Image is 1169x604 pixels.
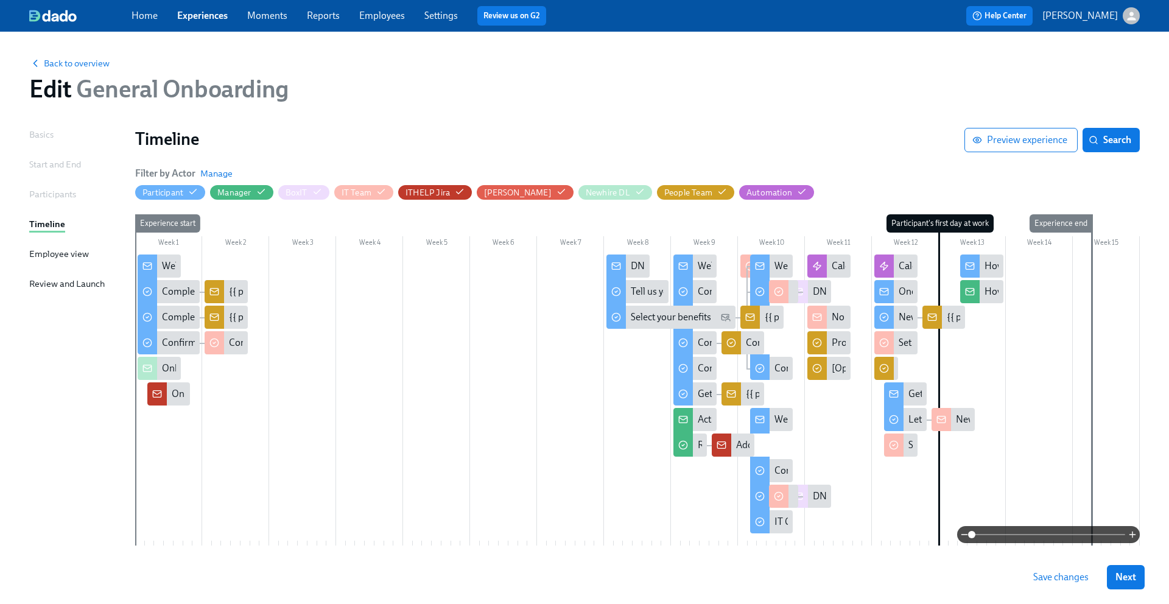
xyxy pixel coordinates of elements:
[721,312,731,322] svg: Personal Email
[886,214,994,233] div: Participant's first day at work
[673,255,717,278] div: Welcome to DNAnexus from the People Team!
[138,255,181,278] div: Welcome to DNAnexus!
[807,306,851,329] div: No hardware preferences provided
[966,6,1033,26] button: Help Center
[899,336,1006,349] div: Set Google Mail Signature
[832,362,1118,375] div: [Optional] Provide updated first day info for {{ participant.fullName }}
[132,10,158,21] a: Home
[606,255,650,278] div: DNAnexus Hardware, Benefits and Medical Check
[177,10,228,21] a: Experiences
[1025,565,1097,589] button: Save changes
[142,187,183,198] div: Hide Participant
[162,362,541,375] div: Onboarding Summary: {{ participant.fullName }} {{ participant.startDate | MMM DD YYYY }}
[205,280,248,303] div: {{ participant.fullName }}'s background check docs uploaded
[162,336,384,349] div: Confirm your name for your DNAnexus email address
[746,387,940,401] div: {{ participant.fullName }}'s I-9 doc(s) uploaded
[334,185,393,200] button: IT Team
[162,259,261,273] div: Welcome to DNAnexus!
[398,185,472,200] button: ITHELP Jira
[698,259,890,273] div: Welcome to DNAnexus from the People Team!
[774,362,970,375] div: Confirm what you'd like in your email signature
[359,10,405,21] a: Employees
[477,6,546,26] button: Review us on G2
[874,255,918,278] div: Calendar invites - work email
[578,185,652,200] button: Newhire DL
[899,259,1018,273] div: Calendar invites - work email
[774,464,970,477] div: Confirm what you'd like in your email signature
[477,185,574,200] button: [PERSON_NAME]
[1083,128,1140,152] button: Search
[960,255,1003,278] div: How's it going, {{ participant.firstName }}?
[631,311,711,324] div: Select your benefits
[805,236,872,252] div: Week 11
[229,336,580,349] div: Confirm new [PERSON_NAME] {{ participant.fullName }}'s DNAnexus email address
[217,187,251,198] div: Hide Manager
[229,285,481,298] div: {{ participant.fullName }}'s background check docs uploaded
[138,280,200,303] div: Complete your background check
[657,185,734,200] button: People Team
[884,434,918,457] div: Set up Okta access for new [PERSON_NAME] {{ participant.fullName }} (start date {{ participant.st...
[739,185,814,200] button: Automation
[908,413,1062,426] div: Let us know when your laptop arrives
[336,236,403,252] div: Week 4
[908,387,1090,401] div: Getting ready for your first day at DNAnexus
[135,128,964,150] h1: Timeline
[932,408,975,431] div: New [PERSON_NAME] laptop hasn't arrived: {{ participant.fullName }} (start-date {{ participant.st...
[807,331,851,354] div: Provide the onboarding docs for {{ participant.fullName }}
[286,187,307,198] div: Hide BoxIT
[746,336,1097,349] div: Confirm new [PERSON_NAME] {{ participant.fullName }}'s DNAnexus email address
[738,236,805,252] div: Week 10
[939,236,1006,252] div: Week 13
[229,311,538,324] div: {{ participant.fullName }}'s new [PERSON_NAME] questionnaire uploaded
[774,515,869,528] div: IT Onboarding Session
[671,236,738,252] div: Week 9
[673,382,717,406] div: Get started with your I-9 verification
[884,382,927,406] div: Getting ready for your first day at DNAnexus
[832,311,977,324] div: No hardware preferences provided
[673,408,717,431] div: Action required: {{ participant.fullName }}'s onboarding
[698,336,919,349] div: Confirm your name for your DNAnexus email address
[698,438,928,452] div: Request additional access for {{ participant.firstName }}
[750,255,793,278] div: Welcome from DNAnexus's IT team
[872,236,939,252] div: Week 12
[750,357,793,380] div: Confirm what you'd like in your email signature
[1107,565,1145,589] button: Next
[960,280,1003,303] div: How's {{ participant.firstName }}'s onboarding going?
[788,485,832,508] div: DNAnexus hardware request: new hire {{ participant.fullName }}, start date {{ participant.startDa...
[1042,7,1140,24] button: [PERSON_NAME]
[147,382,191,406] div: Onboarding {{ participant.fullName }} {{ participant.startDate | MMM DD YYYY }}
[200,167,233,180] button: Manage
[71,74,288,104] span: General Onboarding
[975,134,1067,146] span: Preview experience
[1073,236,1140,252] div: Week 15
[750,408,793,431] div: Welcome from DNAnexus's IT team
[746,187,792,198] div: Hide Automation
[721,382,765,406] div: {{ participant.fullName }}'s I-9 doc(s) uploaded
[631,259,837,273] div: DNAnexus Hardware, Benefits and Medical Check
[899,285,966,298] div: One week to go!
[750,510,793,533] div: IT Onboarding Session
[162,285,301,298] div: Complete your background check
[29,57,110,69] button: Back to overview
[202,236,269,252] div: Week 2
[832,259,966,273] div: Calendar invites - personal email
[247,10,287,21] a: Moments
[788,280,832,303] div: DNAnexus hardware request: new [PERSON_NAME] {{ participant.fullName }}, start date {{ participan...
[673,280,717,303] div: Complete the New [PERSON_NAME] Questionnaire
[29,247,89,261] div: Employee view
[29,128,54,141] div: Basics
[162,311,378,324] div: Complete the New [PERSON_NAME] Questionnaire
[972,10,1027,22] span: Help Center
[424,10,458,21] a: Settings
[807,255,851,278] div: Calendar invites - personal email
[631,285,817,298] div: Tell us your hardware and phone preferences
[1033,571,1089,583] span: Save changes
[606,306,735,329] div: Select your benefits
[278,185,329,200] button: BoxIT
[807,357,851,380] div: [Optional] Provide updated first day info for {{ participant.fullName }}
[403,236,470,252] div: Week 5
[1042,9,1118,23] p: [PERSON_NAME]
[29,217,65,231] div: Timeline
[405,187,450,198] div: Hide ITHELP Jira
